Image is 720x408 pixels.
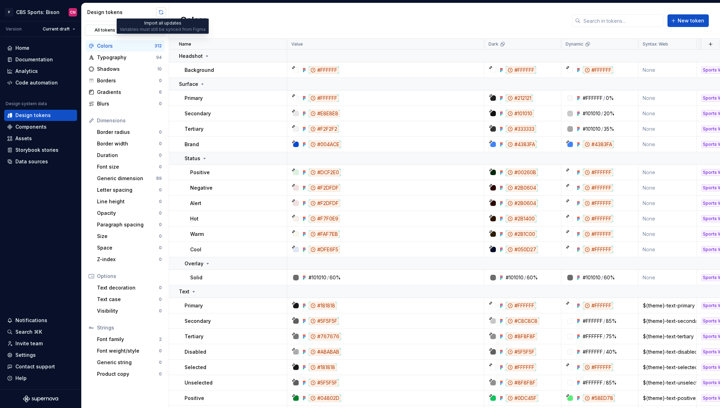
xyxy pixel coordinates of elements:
p: Positive [190,169,210,176]
a: Borders0 [86,75,165,86]
div: 0 [159,199,162,204]
div: #FFFFFF [583,302,613,310]
a: Generic dimension89 [94,173,165,184]
div: 0 [159,187,162,193]
p: Overlay [185,260,203,267]
div: Storybook stories [15,147,58,154]
p: Syntax: Web [643,41,668,47]
p: Headshot [179,53,203,60]
div: #ABABAB [309,348,341,356]
a: Z-index0 [94,254,165,265]
div: / [327,274,329,281]
div: #F2DFDF [309,199,340,207]
td: None [638,106,697,121]
div: Shadows [97,66,157,73]
div: Import all updates [117,19,209,34]
div: Duration [97,152,159,159]
div: 0 [159,308,162,314]
td: None [638,90,697,106]
div: #004ACE [309,141,341,148]
div: / [601,110,603,117]
div: #101010 [583,125,601,132]
div: 0% [606,95,614,102]
div: 10 [157,66,162,72]
a: Letter spacing0 [94,184,165,196]
div: ${theme}-text-secondary [639,318,696,325]
div: 2 [159,336,162,342]
div: 35% [604,125,614,132]
div: 75% [606,333,617,340]
div: #2B1C00 [506,230,537,238]
p: Selected [185,364,206,371]
div: #FFFFFF [506,302,536,310]
div: #2B0604 [506,199,538,207]
div: 0 [159,285,162,291]
div: Version [6,26,22,32]
div: #050D27 [506,246,538,253]
p: Tertiary [185,125,203,132]
div: 6 [159,89,162,95]
div: / [603,318,605,325]
div: #101010 [583,274,601,281]
div: #FFFFFF [583,215,613,223]
div: #FFFFFF [583,333,603,340]
p: Text [179,288,189,295]
a: Typography94 [86,52,165,63]
div: #58ED78 [583,394,615,402]
div: #04802D [309,394,341,402]
div: #5F5F5F [506,348,536,356]
div: Border radius [97,129,159,136]
td: None [638,62,697,78]
a: Text decoration0 [94,282,165,293]
p: Hot [190,215,199,222]
div: 0 [159,152,162,158]
div: Settings [15,352,36,359]
div: Home [15,45,29,52]
a: Blurs0 [86,98,165,109]
p: Secondary [185,318,211,325]
a: Size0 [94,231,165,242]
div: #8F8F8F [506,333,537,340]
td: None [638,196,697,211]
div: Size [97,233,159,240]
a: Components [4,121,77,132]
td: None [638,211,697,226]
div: Design tokens [87,9,156,16]
div: #FFFFFF [506,363,536,371]
div: Assets [15,135,32,142]
span: New token [678,17,704,24]
input: Search in tokens... [581,14,663,27]
div: #4383FA [583,141,614,148]
a: Product copy0 [94,368,165,380]
div: ${theme}-text-positive [639,395,696,402]
div: Colors [97,42,154,49]
td: None [638,165,697,180]
div: #FFFFFF [309,94,339,102]
div: #5F5F5F [309,379,339,387]
div: 0 [159,233,162,239]
p: Primary [185,95,203,102]
p: Dynamic [566,41,583,47]
p: Primary [185,302,203,309]
div: #101010 [506,274,524,281]
div: Options [97,273,162,280]
div: 0 [159,222,162,227]
div: #2B1400 [506,215,536,223]
div: 0 [159,164,162,170]
div: #101010 [506,110,534,117]
p: Value [291,41,303,47]
td: None [638,242,697,257]
p: Tertiary [185,333,203,340]
div: Notifications [15,317,47,324]
a: Font family2 [94,334,165,345]
div: Space [97,244,159,251]
div: Font family [97,336,159,343]
div: 94 [156,55,162,60]
div: ${theme}-text-tertiary [639,333,696,340]
a: Documentation [4,54,77,65]
button: Search ⌘K [4,326,77,338]
p: Cool [190,246,201,253]
td: None [638,180,697,196]
a: Line height0 [94,196,165,207]
div: #FAF7EB [309,230,340,238]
